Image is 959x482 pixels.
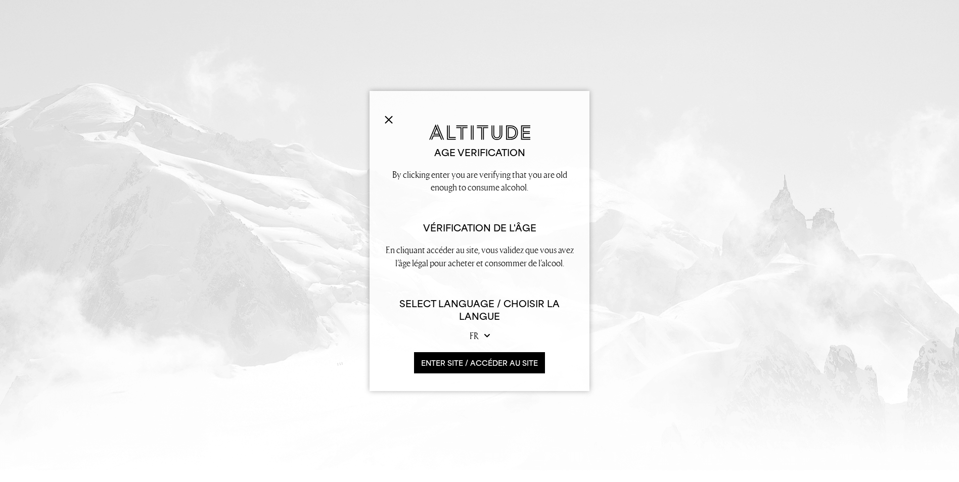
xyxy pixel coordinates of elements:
p: By clicking enter you are verifying that you are old enough to consume alcohol. [385,168,574,194]
h6: Select Language / Choisir la langue [385,298,574,323]
h2: Vérification de l'âge [385,222,574,234]
h2: Age verification [385,147,574,159]
button: ENTER SITE / accéder au site [414,352,545,374]
p: En cliquant accéder au site, vous validez que vous avez l’âge légal pour acheter et consommer de ... [385,244,574,269]
img: Close [385,116,393,124]
img: Altitude Gin [429,124,530,140]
